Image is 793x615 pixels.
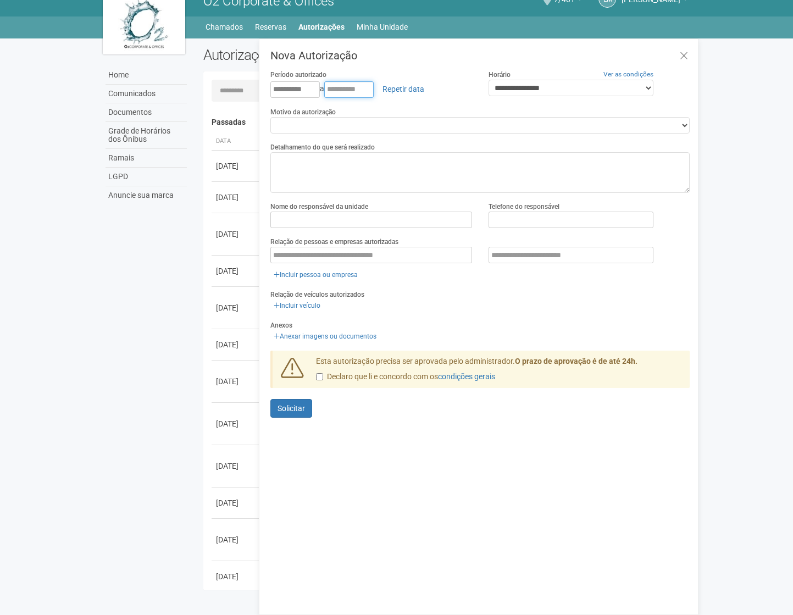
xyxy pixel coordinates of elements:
a: Anuncie sua marca [106,186,187,204]
div: [DATE] [216,418,257,429]
div: [DATE] [216,302,257,313]
input: Declaro que li e concordo com oscondições gerais [316,373,323,380]
div: [DATE] [216,534,257,545]
a: Grade de Horários dos Ônibus [106,122,187,149]
a: Autorizações [298,19,345,35]
div: Esta autorização precisa ser aprovada pelo administrador. [308,356,690,388]
div: [DATE] [216,160,257,171]
a: Reservas [255,19,286,35]
label: Declaro que li e concordo com os [316,372,495,383]
th: Data [212,132,261,151]
a: Comunicados [106,85,187,103]
label: Detalhamento do que será realizado [270,142,375,152]
a: Ramais [106,149,187,168]
a: Chamados [206,19,243,35]
a: condições gerais [438,372,495,381]
h2: Autorizações [203,47,439,63]
span: Solicitar [278,404,305,413]
div: [DATE] [216,265,257,276]
label: Relação de pessoas e empresas autorizadas [270,237,398,247]
label: Horário [489,70,511,80]
label: Período autorizado [270,70,326,80]
a: Incluir veículo [270,300,324,312]
div: [DATE] [216,461,257,472]
label: Anexos [270,320,292,330]
div: [DATE] [216,376,257,387]
div: a [270,80,472,98]
label: Motivo da autorização [270,107,336,117]
a: Repetir data [375,80,431,98]
a: Ver as condições [603,70,653,78]
a: LGPD [106,168,187,186]
a: Anexar imagens ou documentos [270,330,380,342]
a: Home [106,66,187,85]
div: [DATE] [216,571,257,582]
div: [DATE] [216,229,257,240]
button: Solicitar [270,399,312,418]
label: Telefone do responsável [489,202,559,212]
a: Documentos [106,103,187,122]
h3: Nova Autorização [270,50,690,61]
a: Incluir pessoa ou empresa [270,269,361,281]
strong: O prazo de aprovação é de até 24h. [515,357,637,365]
label: Relação de veículos autorizados [270,290,364,300]
h4: Passadas [212,118,683,126]
div: [DATE] [216,339,257,350]
a: Minha Unidade [357,19,408,35]
label: Nome do responsável da unidade [270,202,368,212]
div: [DATE] [216,192,257,203]
div: [DATE] [216,497,257,508]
